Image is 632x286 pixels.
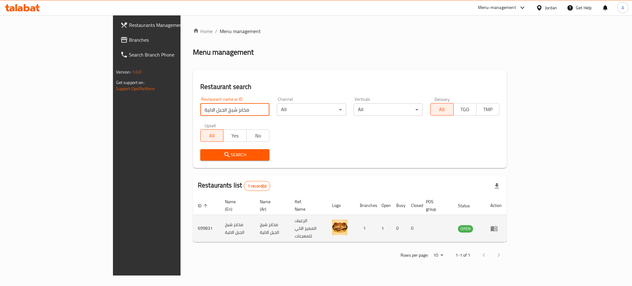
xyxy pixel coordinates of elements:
[355,215,376,242] td: 1
[223,129,246,142] button: Yes
[198,181,270,191] h2: Restaurants list
[453,103,476,116] button: TGO
[226,131,244,140] span: Yes
[622,4,624,11] span: A
[246,129,269,142] button: No
[406,215,421,242] td: 0
[430,103,453,116] button: All
[132,68,142,76] span: 1.0.0
[476,103,499,116] button: TMP
[200,129,223,142] button: All
[376,215,391,242] td: 1
[255,215,290,242] td: مخابز شيخ الجبل الالية
[220,27,261,35] span: Menu management
[490,225,502,232] div: Menu
[434,97,450,101] label: Delivery
[277,103,346,116] div: All
[205,151,264,159] span: Search
[200,82,499,91] h2: Restaurant search
[116,78,144,86] span: Get support on:
[200,103,269,116] input: Search for restaurant name or ID..
[433,105,451,114] span: All
[116,68,131,76] span: Version:
[295,198,320,213] span: Ref. Name
[332,220,347,235] img: مخابز شيخ الجبل الالية
[220,215,255,242] td: مخابز شيخ الجبل الالية
[426,198,446,213] span: POS group
[455,251,470,259] p: 1-1 of 1
[489,179,504,193] div: Export file
[200,149,269,161] button: Search
[479,105,497,114] span: TMP
[115,32,218,47] a: Branches
[391,196,406,215] th: Busy
[260,198,282,213] span: Name (Ar)
[198,202,210,209] span: ID
[116,85,155,93] a: Support.OpsPlatform
[193,196,507,242] table: enhanced table
[401,251,428,259] p: Rows per page:
[290,215,327,242] td: الرغيف المميز الالي للمعجنات
[458,202,478,209] span: Status
[205,123,216,128] label: Upsell
[249,131,267,140] span: No
[203,131,221,140] span: All
[244,183,270,189] span: 1 record(s)
[478,4,516,11] div: Menu-management
[115,47,218,62] a: Search Branch Phone
[376,196,391,215] th: Open
[225,198,247,213] span: Name (En)
[545,4,557,11] div: Jordan
[129,21,214,29] span: Restaurants Management
[431,251,446,260] div: Rows per page:
[129,51,214,58] span: Search Branch Phone
[244,181,271,191] div: Total records count
[458,225,473,232] span: OPEN
[406,196,421,215] th: Closed
[193,27,507,35] nav: breadcrumb
[355,196,376,215] th: Branches
[456,105,474,114] span: TGO
[354,103,423,116] div: All
[327,196,355,215] th: Logo
[193,47,254,57] h2: Menu management
[485,196,507,215] th: Action
[115,18,218,32] a: Restaurants Management
[129,36,214,44] span: Branches
[391,215,406,242] td: 0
